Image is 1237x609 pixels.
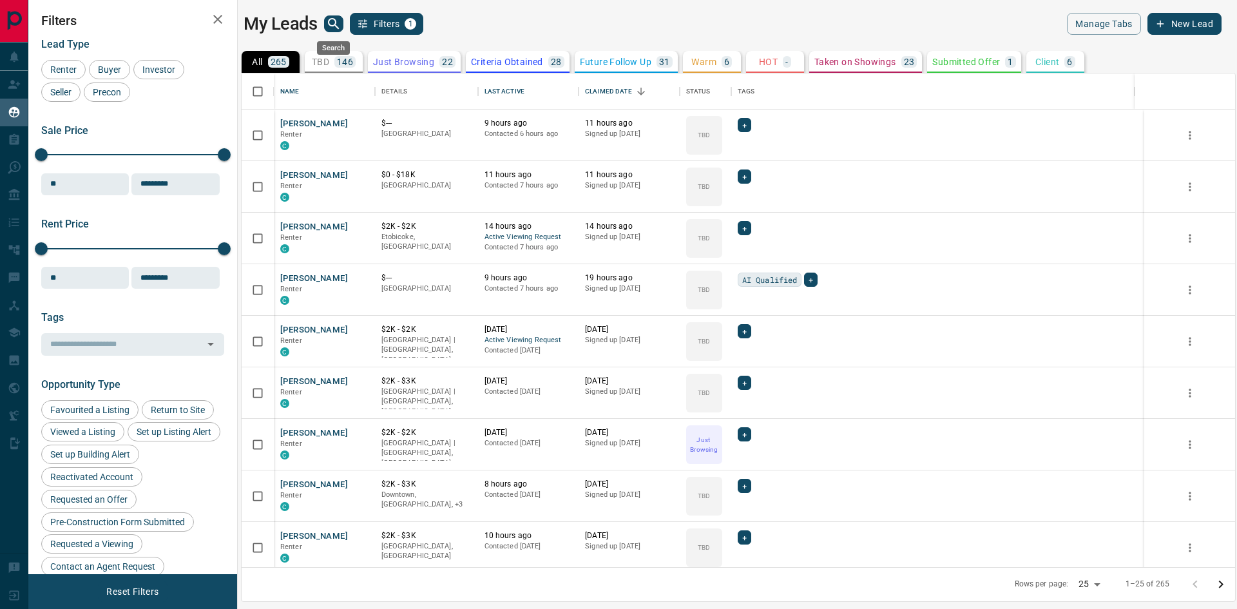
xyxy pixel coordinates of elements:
[41,218,89,230] span: Rent Price
[585,73,632,110] div: Claimed Date
[280,233,302,242] span: Renter
[381,129,472,139] p: [GEOGRAPHIC_DATA]
[1180,435,1200,454] button: more
[244,14,318,34] h1: My Leads
[1073,575,1104,594] div: 25
[484,490,573,500] p: Contacted [DATE]
[1180,538,1200,557] button: more
[698,285,710,295] p: TBD
[585,232,673,242] p: Signed up [DATE]
[585,273,673,284] p: 19 hours ago
[484,376,573,387] p: [DATE]
[585,479,673,490] p: [DATE]
[280,193,289,202] div: condos.ca
[484,73,524,110] div: Last Active
[742,376,747,389] span: +
[742,479,747,492] span: +
[585,438,673,449] p: Signed up [DATE]
[1180,487,1200,506] button: more
[41,400,139,420] div: Favourited a Listing
[46,494,132,505] span: Requested an Offer
[46,427,120,437] span: Viewed a Listing
[484,530,573,541] p: 10 hours ago
[406,19,415,28] span: 1
[680,73,731,110] div: Status
[1180,229,1200,248] button: more
[381,438,472,469] p: [GEOGRAPHIC_DATA] | [GEOGRAPHIC_DATA], [GEOGRAPHIC_DATA]
[738,479,751,493] div: +
[442,57,453,66] p: 22
[484,345,573,356] p: Contacted [DATE]
[585,284,673,294] p: Signed up [DATE]
[317,41,350,55] div: Search
[280,73,300,110] div: Name
[41,445,139,464] div: Set up Building Alert
[478,73,579,110] div: Last Active
[280,273,348,285] button: [PERSON_NAME]
[585,376,673,387] p: [DATE]
[738,221,751,235] div: +
[98,581,167,603] button: Reset Filters
[89,60,130,79] div: Buyer
[280,399,289,408] div: condos.ca
[280,296,289,305] div: condos.ca
[41,534,142,554] div: Requested a Viewing
[46,517,189,527] span: Pre-Construction Form Submitted
[142,400,214,420] div: Return to Site
[1180,280,1200,300] button: more
[280,244,289,253] div: condos.ca
[904,57,915,66] p: 23
[280,491,302,499] span: Renter
[809,273,813,286] span: +
[484,221,573,232] p: 14 hours ago
[585,541,673,552] p: Signed up [DATE]
[738,376,751,390] div: +
[41,422,124,441] div: Viewed a Listing
[41,490,137,509] div: Requested an Offer
[698,130,710,140] p: TBD
[132,427,216,437] span: Set up Listing Alert
[41,82,81,102] div: Seller
[88,87,126,97] span: Precon
[1067,13,1140,35] button: Manage Tabs
[742,531,747,544] span: +
[1180,383,1200,403] button: more
[46,64,81,75] span: Renter
[484,169,573,180] p: 11 hours ago
[484,541,573,552] p: Contacted [DATE]
[280,118,348,130] button: [PERSON_NAME]
[585,324,673,335] p: [DATE]
[280,336,302,345] span: Renter
[274,73,375,110] div: Name
[585,180,673,191] p: Signed up [DATE]
[46,539,138,549] span: Requested a Viewing
[324,15,343,32] button: search button
[484,129,573,139] p: Contacted 6 hours ago
[1180,126,1200,145] button: more
[41,311,64,324] span: Tags
[484,273,573,284] p: 9 hours ago
[738,169,751,184] div: +
[1067,57,1072,66] p: 6
[280,388,302,396] span: Renter
[280,554,289,563] div: condos.ca
[381,324,472,335] p: $2K - $2K
[280,169,348,182] button: [PERSON_NAME]
[381,427,472,438] p: $2K - $2K
[280,502,289,511] div: condos.ca
[280,376,348,388] button: [PERSON_NAME]
[484,387,573,397] p: Contacted [DATE]
[1208,572,1234,597] button: Go to next page
[585,427,673,438] p: [DATE]
[1008,57,1013,66] p: 1
[350,13,424,35] button: Filters1
[41,38,90,50] span: Lead Type
[1147,13,1222,35] button: New Lead
[381,232,472,252] p: Etobicoke, [GEOGRAPHIC_DATA]
[381,273,472,284] p: $---
[381,530,472,541] p: $2K - $3K
[742,428,747,441] span: +
[1180,332,1200,351] button: more
[280,182,302,190] span: Renter
[202,335,220,353] button: Open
